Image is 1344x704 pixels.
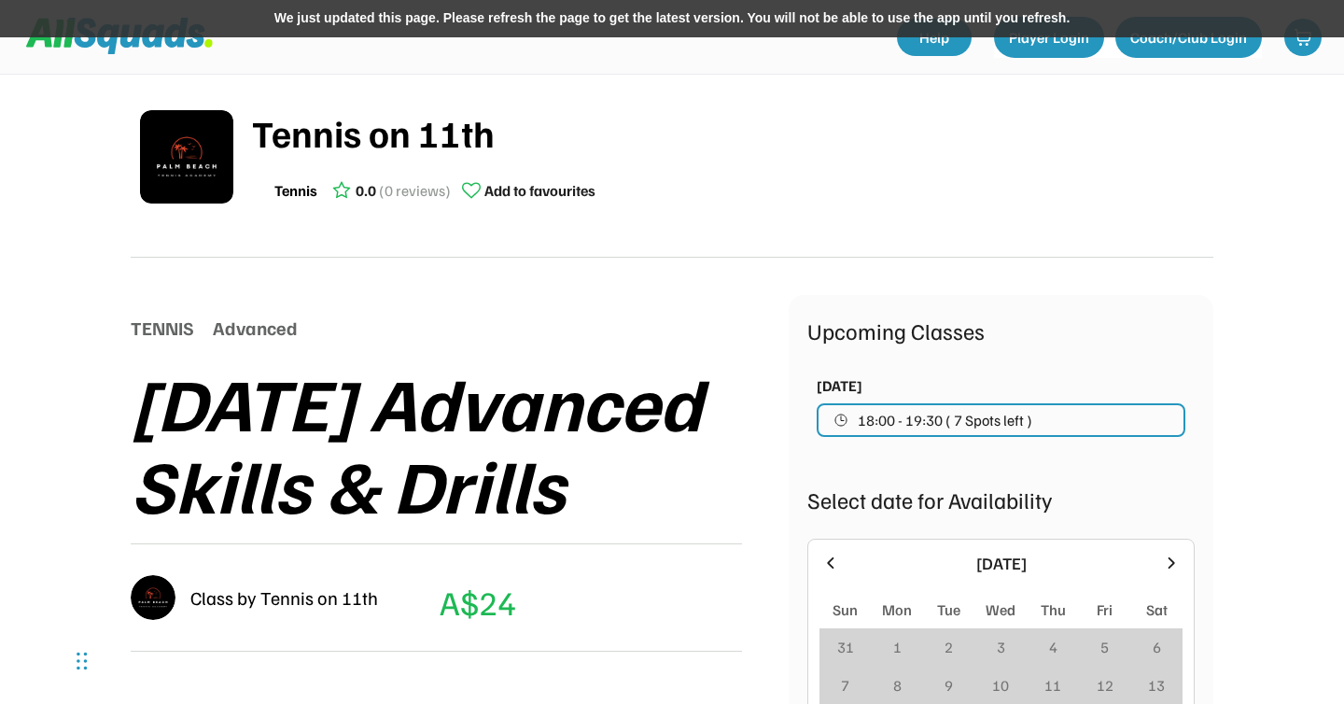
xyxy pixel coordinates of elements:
div: 2 [945,636,953,658]
div: [DATE] Advanced Skills & Drills [131,360,789,525]
div: 12 [1097,674,1113,697]
div: 1 [893,636,902,658]
div: Tennis on 11th [252,105,1213,161]
div: 4 [1049,636,1057,658]
div: 5 [1100,636,1109,658]
div: Tennis [274,179,317,202]
div: 3 [997,636,1005,658]
span: 18:00 - 19:30 ( 7 Spots left ) [858,413,1032,428]
div: Sun [833,598,858,621]
img: IMG_2979.png [140,110,233,204]
div: 10 [992,674,1009,697]
div: Sat [1146,598,1168,621]
div: 0.0 [356,179,376,202]
div: A$24 [440,577,516,627]
div: 6 [1153,636,1161,658]
div: Select date for Availability [807,483,1195,516]
div: 31 [837,636,854,658]
div: Tue [937,598,960,621]
div: 8 [893,674,902,697]
div: [DATE] [851,551,1151,576]
button: 18:00 - 19:30 ( 7 Spots left ) [817,403,1185,437]
div: Mon [882,598,912,621]
div: Add to favourites [484,179,595,202]
div: 13 [1148,674,1165,697]
div: Upcoming Classes [807,314,1195,347]
div: Thu [1041,598,1066,621]
div: Wed [986,598,1015,621]
div: Fri [1097,598,1113,621]
div: [DATE] [817,374,862,397]
div: Advanced [213,314,298,342]
div: TENNIS [131,314,194,342]
div: Class by Tennis on 11th [190,584,378,612]
div: 9 [945,674,953,697]
div: 7 [841,674,849,697]
div: 11 [1044,674,1061,697]
img: IMG_2979.png [131,575,175,620]
div: (0 reviews) [379,179,451,202]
